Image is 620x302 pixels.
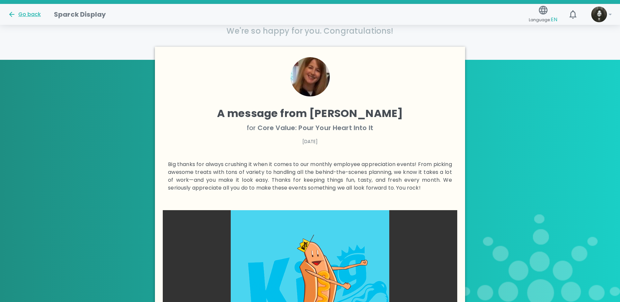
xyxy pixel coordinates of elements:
p: Big thanks for always crushing it when it comes to our monthly employee appreciation events! From... [168,160,452,192]
img: Picture of Sherry Walck [291,57,330,96]
span: Core Value: Pour Your Heart Into It [258,123,373,132]
p: [DATE] [168,138,452,145]
button: Language:EN [526,3,560,26]
h4: A message from [PERSON_NAME] [168,107,452,120]
h1: Sparck Display [54,9,106,20]
button: Go back [8,10,41,18]
span: EN [551,16,557,23]
img: Picture of Angel [591,7,607,22]
p: for [168,123,452,133]
span: Language: [529,15,557,24]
